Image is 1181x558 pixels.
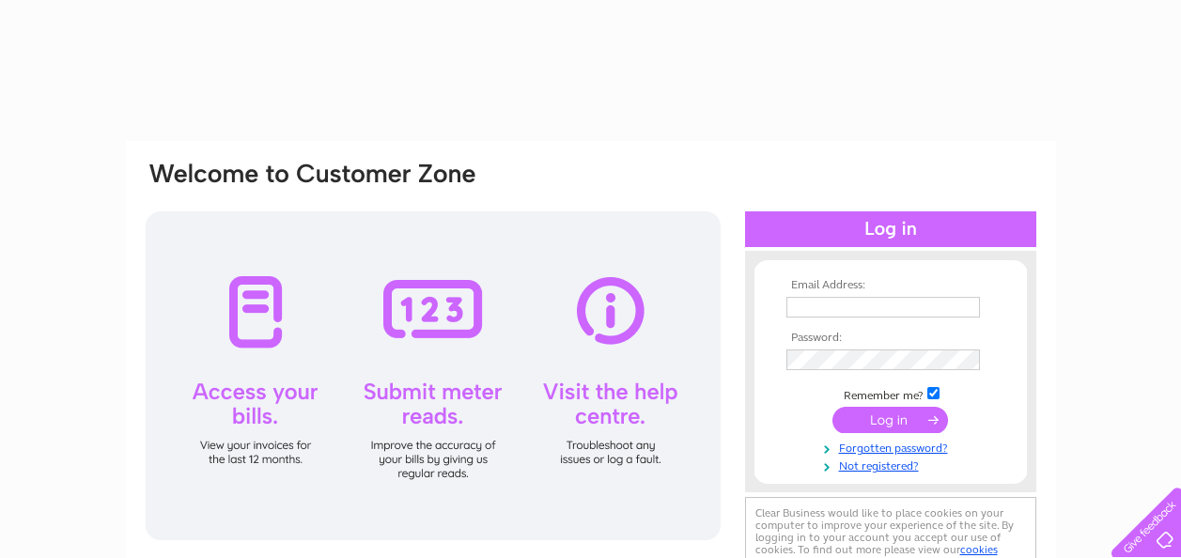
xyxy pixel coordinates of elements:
[782,332,1000,345] th: Password:
[786,438,1000,456] a: Forgotten password?
[786,456,1000,473] a: Not registered?
[782,279,1000,292] th: Email Address:
[782,384,1000,403] td: Remember me?
[832,407,948,433] input: Submit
